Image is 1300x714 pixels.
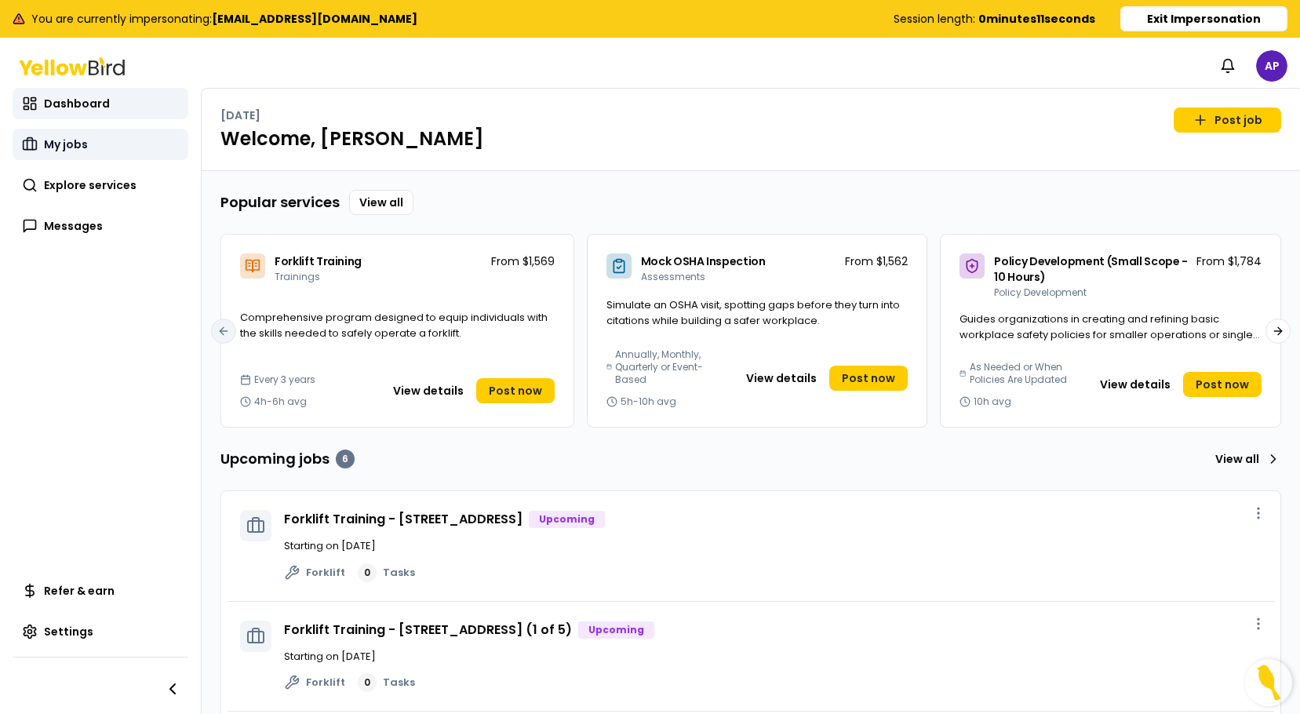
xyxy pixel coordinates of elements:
span: As Needed or When Policies Are Updated [970,361,1084,386]
span: Post now [842,370,895,386]
p: Starting on [DATE] [284,538,1262,554]
a: View all [349,190,413,215]
h3: Popular services [220,191,340,213]
span: Dashboard [44,96,110,111]
span: 4h-6h avg [254,395,307,408]
span: Simulate an OSHA visit, spotting gaps before they turn into citations while building a safer work... [606,297,900,328]
button: View details [737,366,826,391]
p: From $1,562 [845,253,908,269]
span: Comprehensive program designed to equip individuals with the skills needed to safely operate a fo... [240,310,548,341]
a: Forklift Training - [STREET_ADDRESS] (1 of 5) [284,621,572,639]
a: View all [1209,446,1281,472]
span: Policy Development (Small Scope - 10 Hours) [994,253,1187,285]
p: From $1,569 [491,253,555,269]
span: Post now [1196,377,1249,392]
a: 0Tasks [358,563,415,582]
p: Starting on [DATE] [284,649,1262,665]
a: Explore services [13,169,188,201]
span: Settings [44,624,93,639]
a: Post now [1183,372,1262,397]
a: Settings [13,616,188,647]
span: Forklift Training [275,253,362,269]
b: [EMAIL_ADDRESS][DOMAIN_NAME] [212,11,417,27]
button: View details [1091,372,1180,397]
span: Annually, Monthly, Quarterly or Event-Based [615,348,730,386]
span: Assessments [641,270,705,283]
a: Post job [1174,107,1281,133]
p: From $1,784 [1196,253,1262,269]
button: Exit Impersonation [1120,6,1287,31]
a: Dashboard [13,88,188,119]
p: [DATE] [220,107,260,123]
span: Trainings [275,270,320,283]
span: Mock OSHA Inspection [641,253,766,269]
a: Forklift Training - [STREET_ADDRESS] [284,510,523,528]
button: Open Resource Center [1245,659,1292,706]
span: Guides organizations in creating and refining basic workplace safety policies for smaller operati... [960,311,1260,357]
span: You are currently impersonating: [31,11,417,27]
span: Forklift [306,675,345,690]
div: 0 [358,563,377,582]
a: My jobs [13,129,188,160]
h3: Upcoming jobs [220,448,355,470]
span: Forklift [306,565,345,581]
span: Policy Development [994,286,1087,299]
a: Post now [829,366,908,391]
span: My jobs [44,137,88,152]
button: View details [384,378,473,403]
a: Refer & earn [13,575,188,607]
span: Messages [44,218,103,234]
span: 5h-10h avg [621,395,676,408]
a: Messages [13,210,188,242]
span: 10h avg [974,395,1011,408]
span: AP [1256,50,1287,82]
span: Every 3 years [254,373,315,386]
span: Explore services [44,177,137,193]
span: Refer & earn [44,583,115,599]
div: Upcoming [529,511,605,528]
div: 0 [358,673,377,692]
b: 0 minutes 11 seconds [978,11,1095,27]
div: Upcoming [578,621,654,639]
h1: Welcome, [PERSON_NAME] [220,126,1281,151]
div: Session length: [894,11,1095,27]
div: 6 [336,450,355,468]
a: 0Tasks [358,673,415,692]
span: Post now [489,383,542,399]
a: Post now [476,378,555,403]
